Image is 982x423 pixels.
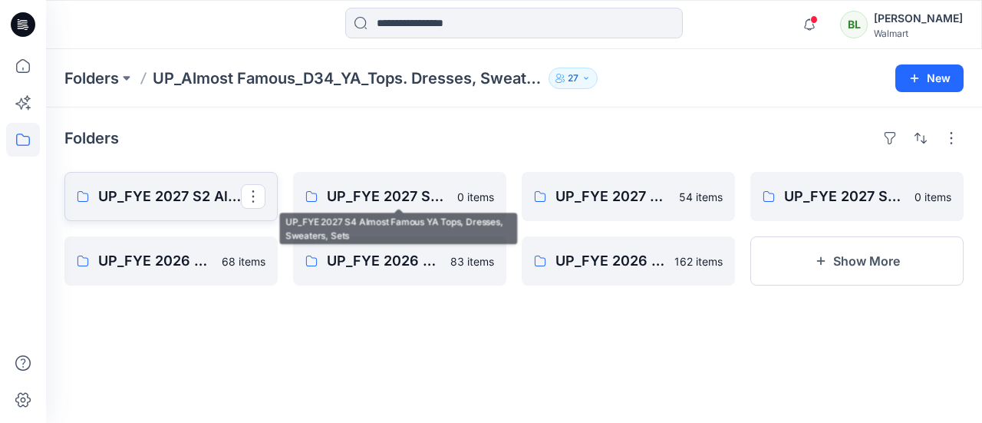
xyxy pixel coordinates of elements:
[874,28,963,39] div: Walmart
[555,186,670,207] p: UP_FYE 2027 S1 Almost Famous YA Tops, Dresses, Sweaters, Sets
[293,172,506,221] a: UP_FYE 2027 S4 Almost Famous YA Tops, Dresses, Sweaters, Sets0 items
[568,70,578,87] p: 27
[327,250,441,272] p: UP_FYE 2026 S3 Almost Famous YA Tops, Dresses, Sweaters, Sets
[64,172,278,221] a: UP_FYE 2027 S2 Almost Famous YA Tops, Dresses, Sweaters, Sets
[784,186,905,207] p: UP_FYE 2027 S3 Almost Famous YA Tops, Dresses, Sweaters, Sets
[64,68,119,89] a: Folders
[293,236,506,286] a: UP_FYE 2026 S3 Almost Famous YA Tops, Dresses, Sweaters, Sets83 items
[64,129,119,147] h4: Folders
[549,68,598,89] button: 27
[222,253,265,269] p: 68 items
[914,189,951,205] p: 0 items
[98,186,241,207] p: UP_FYE 2027 S2 Almost Famous YA Tops, Dresses, Sweaters, Sets
[153,68,542,89] p: UP_Almost Famous_D34_YA_Tops. Dresses, Sweaters, Sets
[522,172,735,221] a: UP_FYE 2027 S1 Almost Famous YA Tops, Dresses, Sweaters, Sets54 items
[64,236,278,286] a: UP_FYE 2026 S4 Almost Famous YA Tops, Dresses, Sweaters, Sets68 items
[679,189,723,205] p: 54 items
[450,253,494,269] p: 83 items
[457,189,494,205] p: 0 items
[522,236,735,286] a: UP_FYE 2026 S2 Almost Famous YA Tops, Dresses, Sweaters, Sets162 items
[895,64,964,92] button: New
[98,250,213,272] p: UP_FYE 2026 S4 Almost Famous YA Tops, Dresses, Sweaters, Sets
[874,9,963,28] div: [PERSON_NAME]
[840,11,868,38] div: BL
[555,250,665,272] p: UP_FYE 2026 S2 Almost Famous YA Tops, Dresses, Sweaters, Sets
[327,186,448,207] p: UP_FYE 2027 S4 Almost Famous YA Tops, Dresses, Sweaters, Sets
[750,236,964,286] button: Show More
[674,253,723,269] p: 162 items
[750,172,964,221] a: UP_FYE 2027 S3 Almost Famous YA Tops, Dresses, Sweaters, Sets0 items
